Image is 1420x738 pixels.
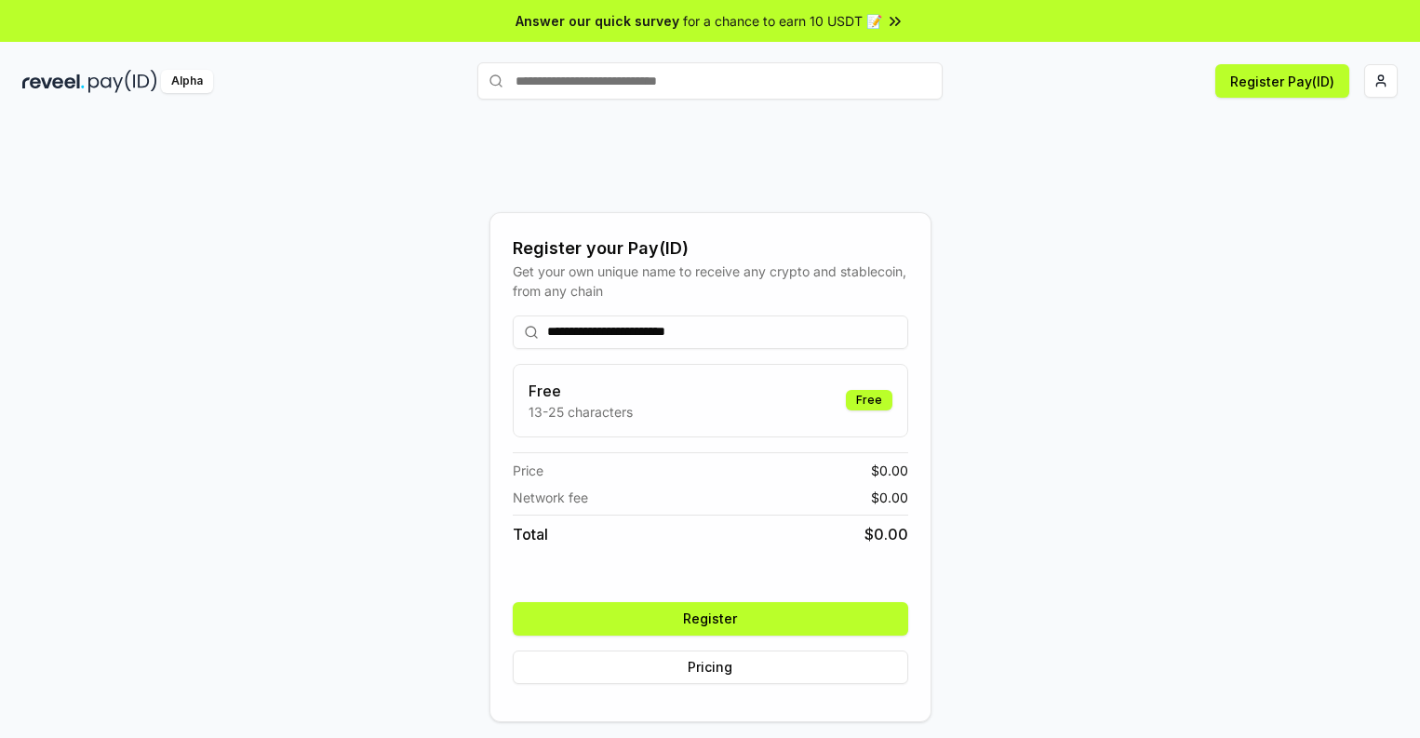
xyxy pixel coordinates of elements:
[513,488,588,507] span: Network fee
[513,235,908,262] div: Register your Pay(ID)
[513,523,548,545] span: Total
[1215,64,1349,98] button: Register Pay(ID)
[513,651,908,684] button: Pricing
[161,70,213,93] div: Alpha
[846,390,892,410] div: Free
[864,523,908,545] span: $ 0.00
[88,70,157,93] img: pay_id
[513,602,908,636] button: Register
[871,488,908,507] span: $ 0.00
[516,11,679,31] span: Answer our quick survey
[513,262,908,301] div: Get your own unique name to receive any crypto and stablecoin, from any chain
[513,461,543,480] span: Price
[22,70,85,93] img: reveel_dark
[529,402,633,422] p: 13-25 characters
[529,380,633,402] h3: Free
[871,461,908,480] span: $ 0.00
[683,11,882,31] span: for a chance to earn 10 USDT 📝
